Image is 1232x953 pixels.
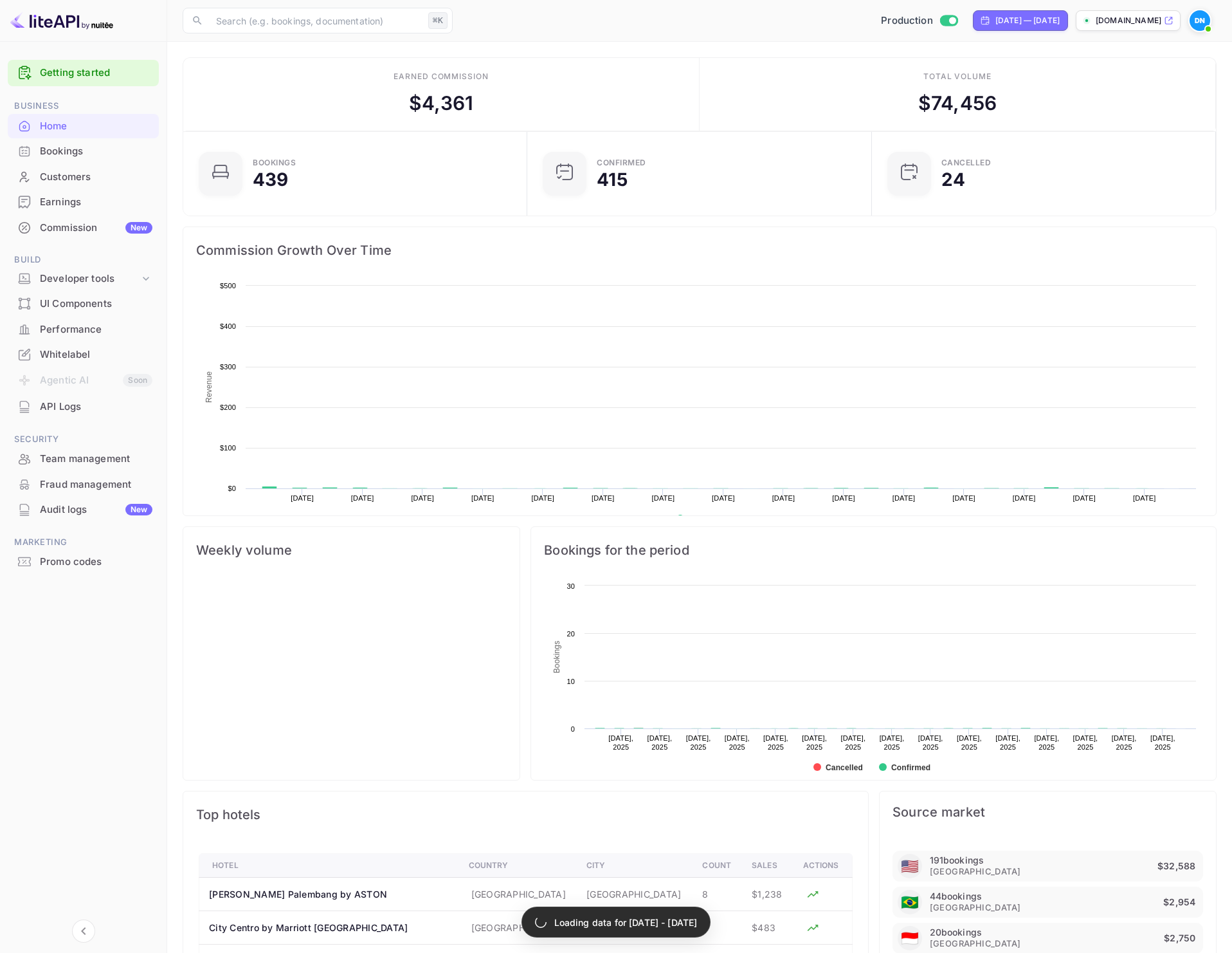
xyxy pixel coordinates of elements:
img: Dominic Newboult [1190,10,1210,31]
text: $500 [220,282,236,290]
div: UI Components [40,297,152,311]
th: Actions [793,854,853,878]
p: 191 bookings [930,855,984,865]
div: [DATE] — [DATE] [995,15,1060,26]
th: Country [458,854,576,878]
span: United States [901,888,919,917]
span: United States [901,924,919,953]
text: Revenue [204,371,213,403]
th: Sales [741,854,793,878]
span: Source market [892,804,1203,820]
div: 415 [597,171,627,189]
span: Business [8,99,159,113]
span: Security [8,432,159,447]
text: [DATE] [351,494,374,502]
text: [DATE], 2025 [1073,734,1098,751]
input: Search (e.g. bookings, documentation) [208,8,423,33]
td: [GEOGRAPHIC_DATA] [458,911,576,945]
div: Bookings [253,159,296,167]
a: Performance [8,317,159,341]
div: Team management [8,447,159,472]
div: 439 [253,171,288,189]
text: [DATE] [892,494,916,502]
span: Production [881,14,933,28]
a: Whitelabel [8,342,159,366]
div: $ 4,361 [409,89,473,118]
div: Developer tools [8,268,159,290]
td: 4 [692,911,741,945]
text: [DATE] [291,494,314,502]
text: $0 [228,485,236,492]
text: [DATE], 2025 [996,734,1021,751]
div: API Logs [40,400,152,414]
text: [DATE], 2025 [918,734,943,751]
a: API Logs [8,394,159,418]
td: [GEOGRAPHIC_DATA] [458,878,576,911]
a: Bookings [8,139,159,163]
div: UI Components [8,291,159,317]
span: Weekly volume [196,540,507,560]
span: Top hotels [196,804,855,825]
div: $ 74,456 [918,89,997,118]
a: Promo codes [8,550,159,573]
text: [DATE] [592,494,615,502]
p: $2,954 [1163,894,1198,910]
button: Analyze hotel markup performance [803,885,822,904]
a: Customers [8,165,159,189]
a: Getting started [40,66,152,80]
text: [DATE], 2025 [1112,734,1137,751]
div: Performance [8,317,159,342]
text: [DATE] [1133,494,1156,502]
text: [DATE] [832,494,855,502]
div: Home [8,114,159,139]
text: [DATE] [531,494,554,502]
text: [DATE], 2025 [686,734,711,751]
text: [DATE], 2025 [725,734,750,751]
text: [DATE] [471,494,494,502]
div: Customers [40,170,152,185]
div: Switch to Sandbox mode [876,14,963,28]
div: Fraud management [8,472,159,497]
text: [DATE], 2025 [1150,734,1175,751]
text: $300 [220,363,236,371]
div: Developer tools [40,272,140,286]
p: $2,750 [1164,930,1198,946]
th: Hotel [199,854,458,878]
img: LiteAPI logo [10,10,113,31]
button: Analyze hotel markup performance [803,918,822,938]
td: 8 [692,878,741,911]
td: $483 [741,911,793,945]
span: Bookings for the period [544,540,1203,560]
div: Team management [40,452,152,467]
td: $1,238 [741,878,793,911]
text: [DATE], 2025 [1035,734,1060,751]
th: City Centro by Marriott [GEOGRAPHIC_DATA] [199,911,458,945]
text: Confirmed [891,763,930,772]
text: Cancelled [826,763,863,772]
span: Commission Growth Over Time [196,240,1203,261]
a: Audit logsNew [8,497,159,521]
p: $32,588 [1157,858,1198,874]
div: ⌘K [428,12,448,29]
span: Build [8,253,159,267]
span: [GEOGRAPHIC_DATA] [930,902,1021,914]
th: Count [692,854,741,878]
td: [GEOGRAPHIC_DATA] [576,878,692,911]
div: Indonesia [898,926,922,950]
text: 0 [571,725,575,733]
div: API Logs [8,394,159,420]
text: 30 [567,582,575,590]
a: Team management [8,447,159,470]
text: [DATE], 2025 [880,734,905,751]
text: Revenue [689,515,721,524]
a: UI Components [8,291,159,315]
text: [DATE] [772,494,795,502]
text: 20 [567,630,575,638]
div: Bookings [40,144,152,159]
div: New [125,504,152,515]
text: [DATE] [712,494,735,502]
div: Whitelabel [8,342,159,367]
p: [DOMAIN_NAME] [1096,15,1161,26]
text: Bookings [552,641,561,674]
div: Earnings [8,190,159,215]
